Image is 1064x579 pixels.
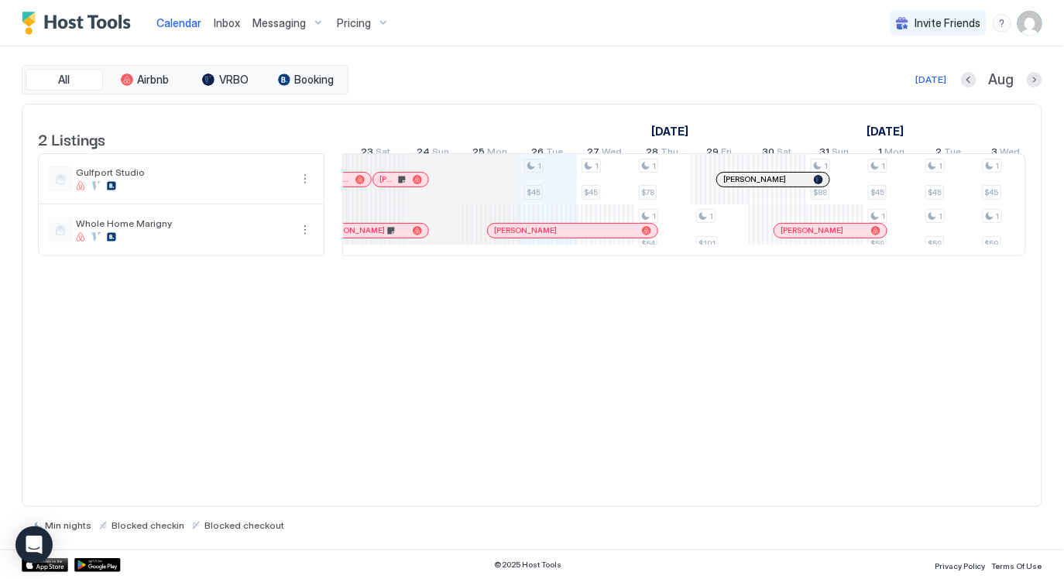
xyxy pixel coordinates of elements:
[494,225,557,235] span: [PERSON_NAME]
[532,146,544,162] span: 26
[992,146,998,162] span: 3
[537,161,541,171] span: 1
[584,142,626,165] a: August 27, 2025
[26,69,103,91] button: All
[988,142,1025,165] a: September 3, 2025
[469,142,512,165] a: August 25, 2025
[863,120,908,142] a: September 1, 2025
[76,218,290,229] span: Whole Home Marigny
[777,146,791,162] span: Sat
[939,211,942,221] span: 1
[989,71,1014,89] span: Aug
[915,16,980,30] span: Invite Friends
[939,161,942,171] span: 1
[417,146,430,162] span: 24
[296,221,314,239] button: More options
[76,166,290,178] span: Gulfport Studio
[528,142,568,165] a: August 26, 2025
[819,146,829,162] span: 31
[945,146,962,162] span: Tue
[813,187,827,197] span: $88
[322,225,385,235] span: [PERSON_NAME]
[758,142,795,165] a: August 30, 2025
[709,211,713,221] span: 1
[928,187,942,197] span: $45
[992,561,1042,570] span: Terms Of Use
[992,557,1042,573] a: Terms Of Use
[707,146,719,162] span: 29
[59,73,70,87] span: All
[22,65,348,94] div: tab-group
[413,142,453,165] a: August 24, 2025
[15,526,53,564] div: Open Intercom Messenger
[703,142,736,165] a: August 29, 2025
[219,73,249,87] span: VRBO
[295,73,335,87] span: Booking
[870,187,884,197] span: $45
[985,187,999,197] span: $45
[595,161,599,171] span: 1
[22,558,68,572] a: App Store
[1001,146,1021,162] span: Wed
[646,146,658,162] span: 28
[881,161,885,171] span: 1
[357,142,394,165] a: August 23, 2025
[74,558,121,572] a: Google Play Store
[723,174,786,184] span: [PERSON_NAME]
[252,16,306,30] span: Messaging
[935,557,986,573] a: Privacy Policy
[112,519,184,531] span: Blocked checkin
[996,161,1000,171] span: 1
[722,146,733,162] span: Fri
[881,211,885,221] span: 1
[870,238,884,248] span: $59
[762,146,774,162] span: 30
[874,142,908,165] a: September 1, 2025
[602,146,623,162] span: Wed
[878,146,882,162] span: 1
[588,146,600,162] span: 27
[488,146,508,162] span: Mon
[1018,11,1042,36] div: User profile
[641,187,654,197] span: $78
[915,73,946,87] div: [DATE]
[187,69,264,91] button: VRBO
[584,187,598,197] span: $45
[267,69,345,91] button: Booking
[296,221,314,239] div: menu
[296,170,314,188] button: More options
[138,73,170,87] span: Airbnb
[928,238,942,248] span: $59
[652,161,656,171] span: 1
[156,16,201,29] span: Calendar
[214,15,240,31] a: Inbox
[935,561,986,570] span: Privacy Policy
[106,69,184,91] button: Airbnb
[936,146,942,162] span: 2
[993,14,1011,33] div: menu
[932,142,966,165] a: September 2, 2025
[379,174,396,184] span: [PERSON_NAME]
[815,142,853,165] a: August 31, 2025
[296,170,314,188] div: menu
[214,16,240,29] span: Inbox
[781,225,843,235] span: [PERSON_NAME]
[22,12,138,35] a: Host Tools Logo
[361,146,373,162] span: 23
[913,70,949,89] button: [DATE]
[648,120,693,142] a: August 1, 2025
[961,72,976,87] button: Previous month
[641,238,655,248] span: $64
[376,146,390,162] span: Sat
[432,146,449,162] span: Sun
[156,15,201,31] a: Calendar
[884,146,904,162] span: Mon
[547,146,564,162] span: Tue
[642,142,682,165] a: August 28, 2025
[698,238,716,248] span: $101
[652,211,656,221] span: 1
[985,238,999,248] span: $59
